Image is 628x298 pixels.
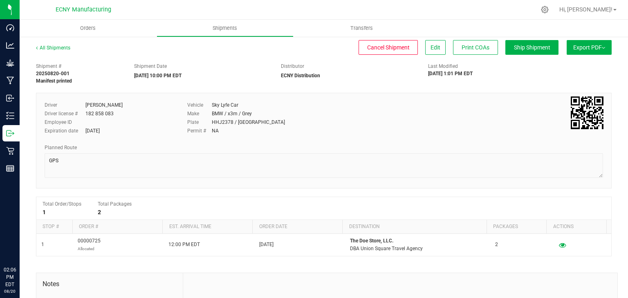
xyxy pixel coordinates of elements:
label: Vehicle [187,101,212,109]
th: Packages [487,220,547,234]
a: Orders [20,20,157,37]
label: Plate [187,119,212,126]
th: Order # [72,220,162,234]
img: Scan me! [571,96,603,129]
div: Sky Lyfe Car [212,101,238,109]
label: Employee ID [45,119,85,126]
button: Print COAs [453,40,498,55]
span: Edit [431,44,440,51]
span: Shipment # [36,63,122,70]
strong: ECNY Distribution [281,73,320,78]
th: Stop # [36,220,72,234]
inline-svg: Inbound [6,94,14,102]
span: [DATE] [259,241,274,249]
label: Last Modified [428,63,458,70]
p: 08/20 [4,288,16,294]
div: NA [212,127,219,134]
button: Edit [425,40,446,55]
button: Cancel Shipment [359,40,418,55]
div: HHJ2378 / [GEOGRAPHIC_DATA] [212,119,285,126]
span: Notes [43,279,177,289]
inline-svg: Retail [6,147,14,155]
div: BMW / x3m / Grey [212,110,252,117]
label: Permit # [187,127,212,134]
inline-svg: Manufacturing [6,76,14,85]
inline-svg: Inventory [6,112,14,120]
label: Driver license # [45,110,85,117]
label: Distributor [281,63,304,70]
span: Total Order/Stops [43,201,81,207]
th: Est. arrival time [162,220,252,234]
span: Hi, [PERSON_NAME]! [559,6,612,13]
span: Ship Shipment [514,44,550,51]
span: Orders [69,25,107,32]
th: Order date [252,220,342,234]
label: Driver [45,101,85,109]
div: [DATE] [85,127,100,134]
iframe: Resource center [8,233,33,257]
label: Shipment Date [134,63,167,70]
inline-svg: Analytics [6,41,14,49]
span: Cancel Shipment [367,44,410,51]
inline-svg: Outbound [6,129,14,137]
span: 2 [495,241,498,249]
span: Transfers [339,25,384,32]
a: All Shipments [36,45,70,51]
strong: 2 [98,209,101,215]
strong: Manifest printed [36,78,72,84]
label: Expiration date [45,127,85,134]
span: Print COAs [462,44,489,51]
a: Shipments [157,20,294,37]
span: ECNY Manufacturing [56,6,111,13]
strong: 1 [43,209,46,215]
button: Ship Shipment [505,40,558,55]
qrcode: 20250820-001 [571,96,603,129]
th: Destination [342,220,486,234]
th: Actions [546,220,606,234]
inline-svg: Reports [6,164,14,173]
span: 00000725 [78,237,101,253]
label: Make [187,110,212,117]
p: The Doe Store, LLC. [350,237,485,245]
strong: [DATE] 1:01 PM EDT [428,71,473,76]
div: 182 858 083 [85,110,114,117]
div: [PERSON_NAME] [85,101,123,109]
strong: 20250820-001 [36,71,70,76]
div: Manage settings [540,6,550,13]
span: Total Packages [98,201,132,207]
a: Transfers [294,20,431,37]
iframe: Resource center unread badge [24,231,34,241]
p: 02:06 PM EDT [4,266,16,288]
button: Export PDF [567,40,612,55]
span: 12:00 PM EDT [168,241,200,249]
span: Planned Route [45,145,77,150]
strong: [DATE] 10:00 PM EDT [134,73,182,78]
span: 1 [41,241,44,249]
p: Allocated [78,245,101,253]
inline-svg: Grow [6,59,14,67]
span: Shipments [202,25,248,32]
p: DBA Union Square Travel Agency [350,245,485,253]
inline-svg: Dashboard [6,24,14,32]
